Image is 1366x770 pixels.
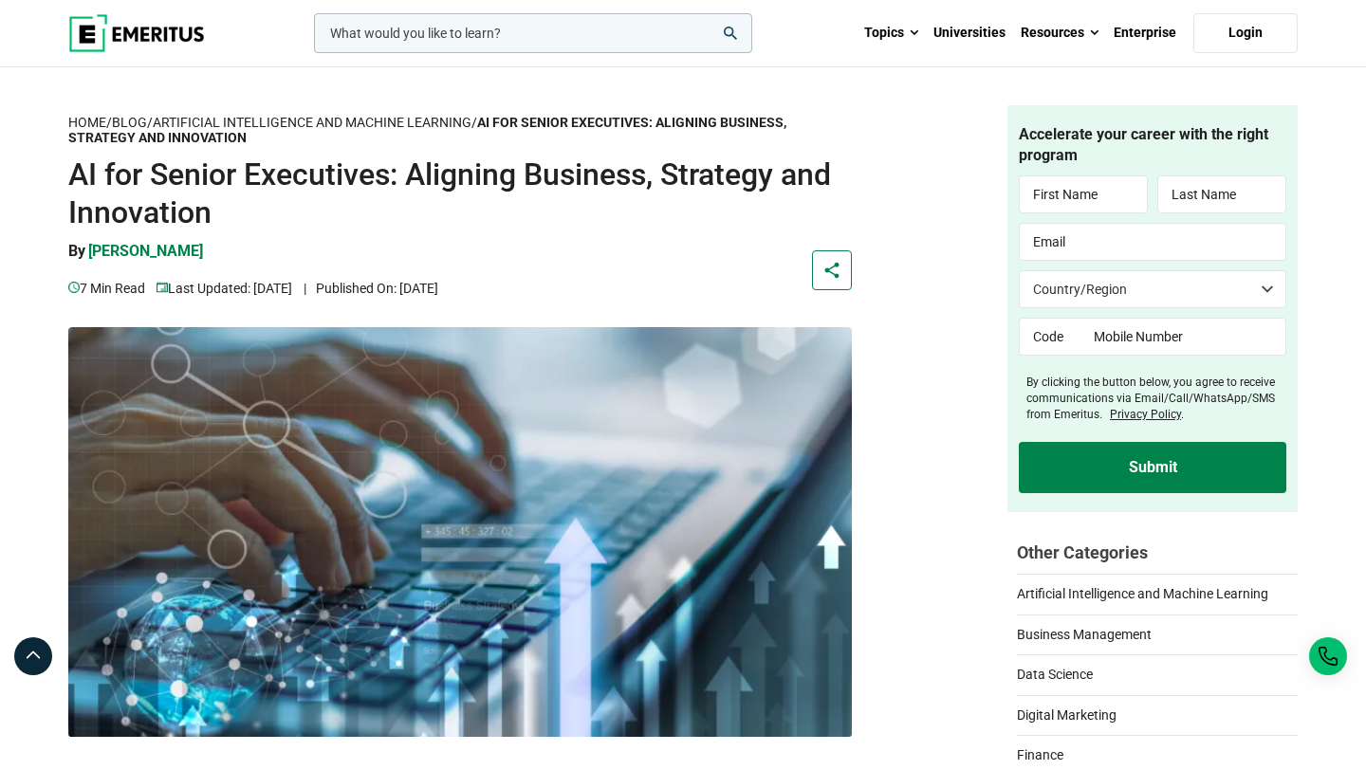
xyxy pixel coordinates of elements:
[1017,541,1298,564] h2: Other Categories
[68,115,786,146] strong: AI for Senior Executives: Aligning Business, Strategy and Innovation
[112,115,147,131] a: Blog
[68,115,786,146] span: / / /
[68,156,852,231] h1: AI for Senior Executives: Aligning Business, Strategy and Innovation
[88,241,203,277] a: [PERSON_NAME]
[304,281,306,296] span: |
[68,282,80,293] img: video-views
[1019,442,1286,493] input: Submit
[1017,735,1298,765] a: Finance
[1026,375,1286,422] label: By clicking the button below, you agree to receive communications via Email/Call/WhatsApp/SMS fro...
[1017,614,1298,645] a: Business Management
[1157,175,1286,213] input: Last Name
[68,115,106,131] a: Home
[1017,695,1298,725] a: Digital Marketing
[1019,318,1080,356] input: Code
[314,13,752,53] input: woocommerce-product-search-field-0
[1019,175,1148,213] input: First Name
[304,278,438,299] p: Published On: [DATE]
[1019,223,1286,261] input: Email
[68,278,145,299] p: 7 min read
[88,241,203,262] p: [PERSON_NAME]
[157,278,292,299] p: Last Updated: [DATE]
[1019,270,1286,308] select: Country
[68,242,85,260] span: By
[157,282,168,293] img: video-views
[68,327,852,737] img: AI for Senior Executives: Aligning Business, Strategy and Innovation | Artificial Intelligence pr...
[1193,13,1298,53] a: Login
[1017,574,1298,604] a: Artificial Intelligence and Machine Learning
[1110,408,1181,421] a: Privacy Policy
[153,115,471,131] a: Artificial Intelligence and Machine Learning
[1017,654,1298,685] a: Data Science
[1019,124,1286,167] h4: Accelerate your career with the right program
[1080,318,1287,356] input: Mobile Number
